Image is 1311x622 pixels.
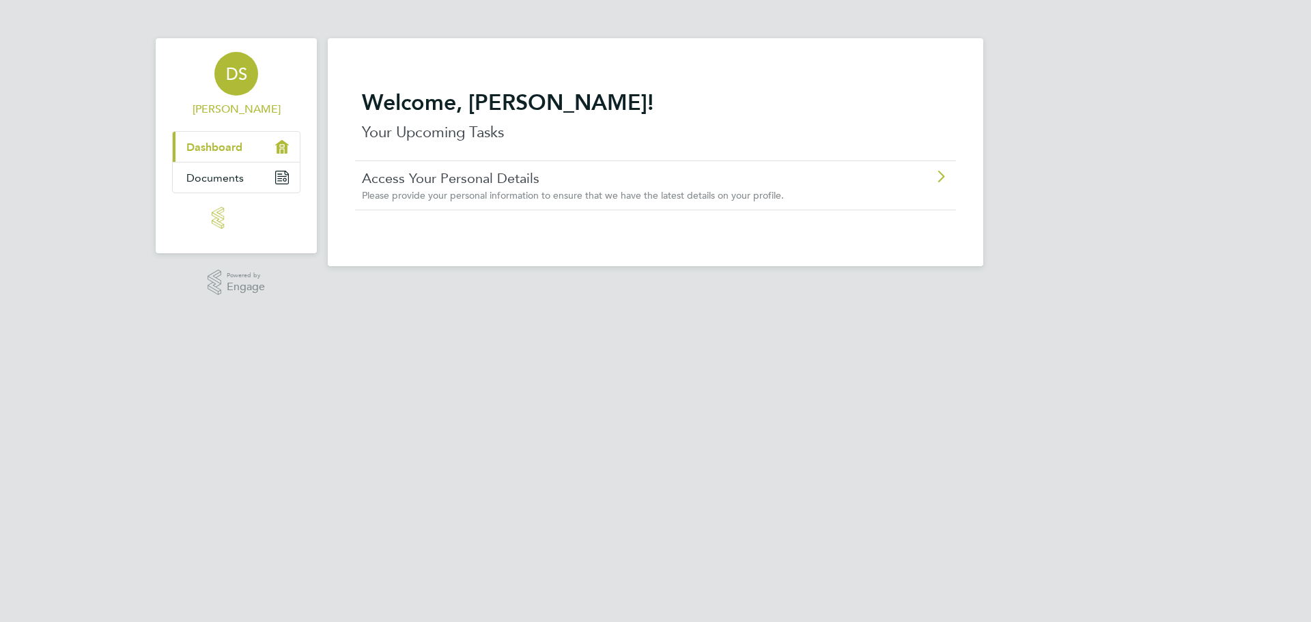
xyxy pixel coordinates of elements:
a: Powered byEngage [208,270,266,296]
a: DS[PERSON_NAME] [172,52,300,117]
span: Danielle Sellers [172,101,300,117]
a: Documents [173,162,300,193]
span: Please provide your personal information to ensure that we have the latest details on your profile. [362,189,784,201]
a: Dashboard [173,132,300,162]
p: Your Upcoming Tasks [362,122,949,143]
span: Documents [186,171,244,184]
h2: Welcome, [PERSON_NAME]! [362,89,949,116]
nav: Main navigation [156,38,317,253]
span: DS [226,65,247,83]
span: Dashboard [186,141,242,154]
span: Engage [227,281,265,293]
span: Powered by [227,270,265,281]
a: Access Your Personal Details [362,169,872,187]
img: engage-logo-retina.png [212,207,261,229]
a: Go to home page [172,207,300,229]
